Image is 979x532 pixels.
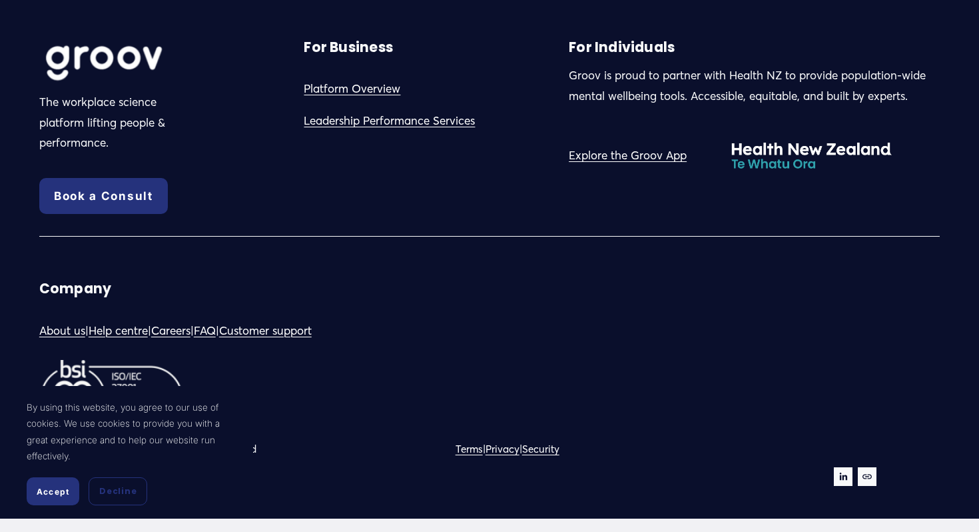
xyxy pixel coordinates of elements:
[27,477,79,505] button: Accept
[37,487,69,497] span: Accept
[39,440,486,458] p: Copyright © 2024 Groov Ltd. All rights reserved
[194,321,216,341] a: FAQ
[39,321,486,341] p: | | | |
[27,399,240,464] p: By using this website, you agree to our use of cookies. We use cookies to provide you with a grea...
[834,467,852,486] a: LinkedIn
[39,321,85,341] a: About us
[456,440,483,458] a: Terms
[858,467,876,486] a: URL
[39,92,183,153] p: The workplace science platform lifting people & performance.
[39,279,111,298] strong: Company
[13,386,253,519] section: Cookie banner
[89,477,147,505] button: Decline
[569,145,687,166] a: Explore the Groov App
[219,321,312,341] a: Customer support
[304,37,392,57] strong: For Business
[304,79,400,99] a: Platform Overview
[99,485,137,497] span: Decline
[569,65,940,106] p: Groov is proud to partner with Health NZ to provide population-wide mental wellbeing tools. Acces...
[456,440,751,458] p: | |
[486,440,519,458] a: Privacy
[151,321,190,341] a: Careers
[89,321,148,341] a: Help centre
[569,37,675,57] strong: For Individuals
[304,111,475,131] a: Leadership Performance Services
[39,178,168,214] a: Book a Consult
[522,440,559,458] a: Security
